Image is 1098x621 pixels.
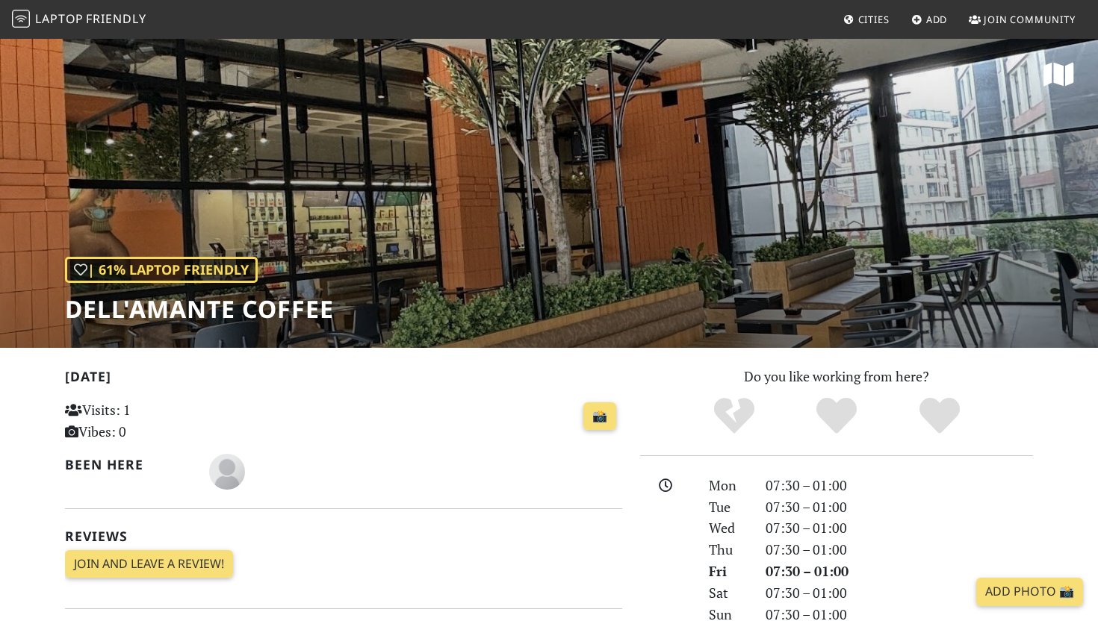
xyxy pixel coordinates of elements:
div: Tue [700,496,757,518]
h2: [DATE] [65,369,622,390]
h2: Been here [65,457,191,472]
a: Join and leave a review! [65,550,233,578]
div: Sat [700,582,757,604]
div: 07:30 – 01:00 [757,496,1042,518]
p: Visits: 1 Vibes: 0 [65,399,239,443]
span: Laptop [35,10,84,27]
div: Yes [785,396,888,437]
div: No [683,396,786,437]
a: LaptopFriendly LaptopFriendly [12,7,146,33]
div: Fri [700,561,757,582]
a: 📸 [583,402,616,431]
span: Add [926,13,948,26]
h1: DELL'AMANTE COFFEE [65,295,334,323]
a: Join Community [963,6,1082,33]
div: 07:30 – 01:00 [757,517,1042,539]
div: 07:30 – 01:00 [757,475,1042,496]
div: 07:30 – 01:00 [757,582,1042,604]
a: Add Photo 📸 [976,578,1083,606]
span: Friendly [86,10,146,27]
img: LaptopFriendly [12,10,30,28]
a: Add [905,6,954,33]
h2: Reviews [65,528,622,544]
div: Mon [700,475,757,496]
span: Cities [858,13,890,26]
div: Definitely! [888,396,991,437]
div: | 61% Laptop Friendly [65,257,258,283]
div: 07:30 – 01:00 [757,539,1042,561]
span: Join Community [984,13,1076,26]
div: 07:30 – 01:00 [757,561,1042,582]
span: Ali D [209,461,245,479]
p: Do you like working from here? [640,366,1033,387]
div: Wed [700,517,757,539]
a: Cities [837,6,896,33]
div: Thu [700,539,757,561]
img: blank-535327c66bd565773addf3077783bbfce4b00ec00e9fd257753287c682c7fa38.png [209,454,245,490]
